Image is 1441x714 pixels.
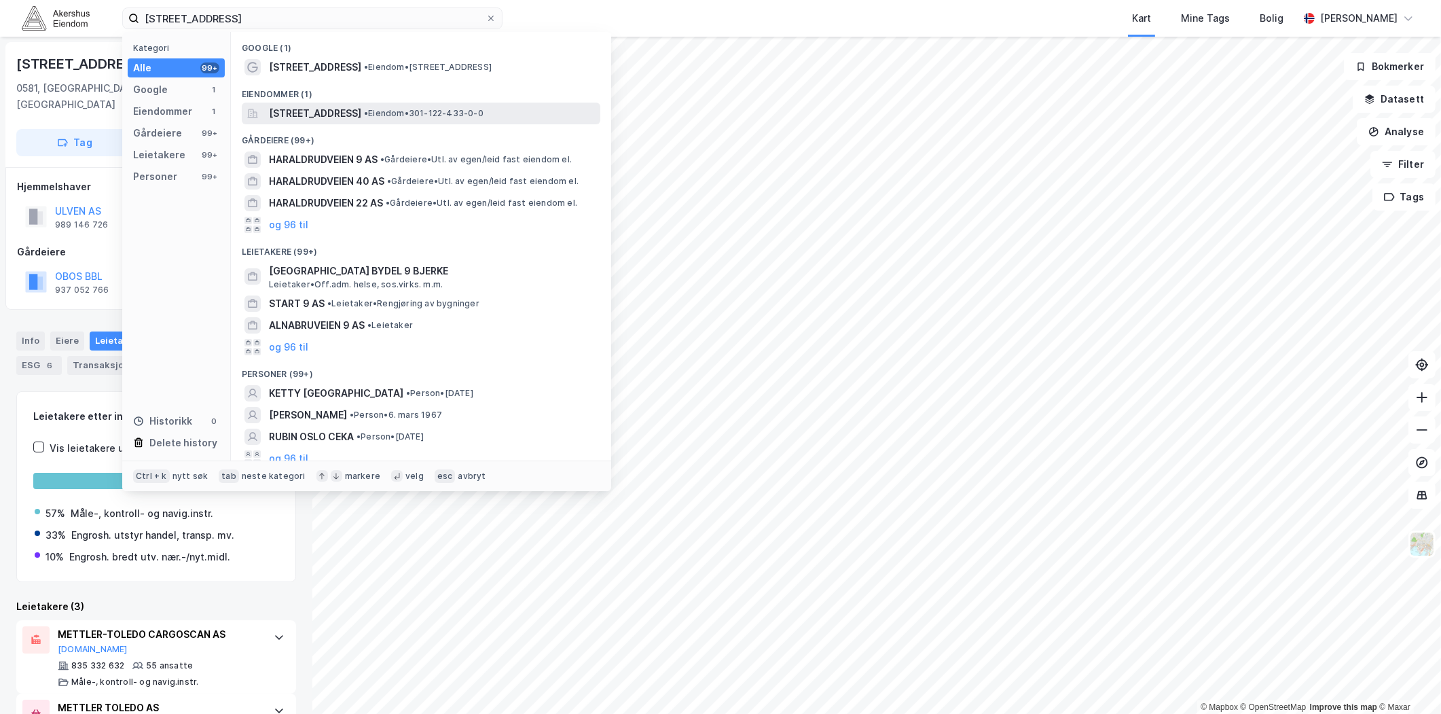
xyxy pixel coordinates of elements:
[380,154,384,164] span: •
[231,358,611,382] div: Personer (99+)
[71,505,213,522] div: Måle-, kontroll- og navig.instr.
[327,298,331,308] span: •
[1353,86,1436,113] button: Datasett
[200,128,219,139] div: 99+
[172,471,208,482] div: nytt søk
[133,60,151,76] div: Alle
[1357,118,1436,145] button: Analyse
[133,413,192,429] div: Historikk
[327,298,479,309] span: Leietaker • Rengjøring av bygninger
[146,660,193,671] div: 55 ansatte
[149,435,217,451] div: Delete history
[406,388,410,398] span: •
[387,176,391,186] span: •
[133,147,185,163] div: Leietakere
[208,416,219,427] div: 0
[367,320,371,330] span: •
[133,82,168,98] div: Google
[133,103,192,120] div: Eiendommer
[345,471,380,482] div: markere
[71,660,124,671] div: 835 332 632
[1372,183,1436,211] button: Tags
[90,332,165,351] div: Leietakere
[133,125,182,141] div: Gårdeiere
[269,217,308,233] button: og 96 til
[58,626,260,643] div: METTLER-TOLEDO CARGOSCAN AS
[386,198,390,208] span: •
[16,53,149,75] div: [STREET_ADDRESS]
[200,171,219,182] div: 99+
[1320,10,1398,26] div: [PERSON_NAME]
[67,356,160,375] div: Transaksjoner
[133,43,225,53] div: Kategori
[364,108,484,119] span: Eiendom • 301-122-433-0-0
[133,168,177,185] div: Personer
[1181,10,1230,26] div: Mine Tags
[405,471,424,482] div: velg
[269,407,347,423] span: [PERSON_NAME]
[58,644,128,655] button: [DOMAIN_NAME]
[269,429,354,445] span: RUBIN OSLO CEKA
[69,549,230,565] div: Engrosh. bredt utv. nær.-/nyt.midl.
[219,469,239,483] div: tab
[269,105,361,122] span: [STREET_ADDRESS]
[231,78,611,103] div: Eiendommer (1)
[269,385,403,401] span: KETTY [GEOGRAPHIC_DATA]
[364,62,368,72] span: •
[16,332,45,351] div: Info
[71,677,198,688] div: Måle-, kontroll- og navig.instr.
[33,408,279,425] div: Leietakere etter industri
[45,549,64,565] div: 10%
[269,151,378,168] span: HARALDRUDVEIEN 9 AS
[269,263,595,279] span: [GEOGRAPHIC_DATA] BYDEL 9 BJERKE
[50,332,84,351] div: Eiere
[1373,649,1441,714] div: Kontrollprogram for chat
[435,469,456,483] div: esc
[16,356,62,375] div: ESG
[269,173,384,190] span: HARALDRUDVEIEN 40 AS
[1373,649,1441,714] iframe: Chat Widget
[208,106,219,117] div: 1
[22,6,90,30] img: akershus-eiendom-logo.9091f326c980b4bce74ccdd9f866810c.svg
[231,124,611,149] div: Gårdeiere (99+)
[350,410,442,421] span: Person • 6. mars 1967
[208,84,219,95] div: 1
[242,471,306,482] div: neste kategori
[1260,10,1283,26] div: Bolig
[367,320,413,331] span: Leietaker
[200,63,219,73] div: 99+
[364,108,368,118] span: •
[386,198,577,209] span: Gårdeiere • Utl. av egen/leid fast eiendom el.
[139,8,486,29] input: Søk på adresse, matrikkel, gårdeiere, leietakere eller personer
[269,195,383,211] span: HARALDRUDVEIEN 22 AS
[1132,10,1151,26] div: Kart
[458,471,486,482] div: avbryt
[1310,702,1377,712] a: Improve this map
[16,599,296,615] div: Leietakere (3)
[45,505,65,522] div: 57%
[357,431,424,442] span: Person • [DATE]
[269,296,325,312] span: START 9 AS
[380,154,572,165] span: Gårdeiere • Utl. av egen/leid fast eiendom el.
[50,440,179,457] div: Vis leietakere uten ansatte
[55,219,108,230] div: 989 146 726
[357,431,361,442] span: •
[16,80,193,113] div: 0581, [GEOGRAPHIC_DATA], [GEOGRAPHIC_DATA]
[364,62,492,73] span: Eiendom • [STREET_ADDRESS]
[231,32,611,56] div: Google (1)
[231,236,611,260] div: Leietakere (99+)
[133,469,170,483] div: Ctrl + k
[17,244,295,260] div: Gårdeiere
[17,179,295,195] div: Hjemmelshaver
[269,339,308,355] button: og 96 til
[1409,531,1435,557] img: Z
[1344,53,1436,80] button: Bokmerker
[71,527,234,543] div: Engrosh. utstyr handel, transp. mv.
[350,410,354,420] span: •
[1370,151,1436,178] button: Filter
[269,59,361,75] span: [STREET_ADDRESS]
[269,317,365,334] span: ALNABRUVEIEN 9 AS
[269,450,308,467] button: og 96 til
[45,527,66,543] div: 33%
[16,129,133,156] button: Tag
